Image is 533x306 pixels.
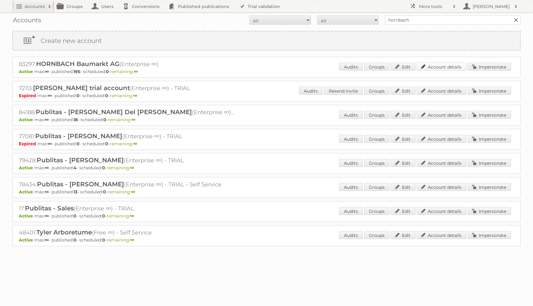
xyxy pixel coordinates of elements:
strong: 18 [73,117,78,122]
p: max: - published: - scheduled: - [19,213,514,219]
a: Audits [339,159,363,167]
a: Account details [417,207,466,215]
a: Groups [364,87,390,95]
strong: ∞ [131,189,135,195]
h2: 84188: (Enterprise ∞) - TRIAL - Self Service [19,108,235,116]
span: remaining: [108,189,135,195]
span: remaining: [110,69,138,74]
p: max: - published: - scheduled: - [19,237,514,243]
a: Audits [299,87,323,95]
h2: 79428: (Enterprise ∞) - TRIAL [19,156,235,164]
span: remaining: [107,165,134,171]
span: Tyler Arboretume [36,229,92,236]
strong: ∞ [45,189,49,195]
a: Edit [391,87,415,95]
span: HORNBACH Baumarkt AG [36,60,119,68]
a: Account details [417,159,466,167]
strong: ∞ [131,117,135,122]
a: Audits [339,231,363,239]
span: Active [19,69,35,74]
p: max: - published: - scheduled: - [19,165,514,171]
strong: 0 [106,69,109,74]
p: max: - published: - scheduled: - [19,189,514,195]
span: Expired [19,141,38,147]
strong: ∞ [48,141,52,147]
strong: ∞ [45,213,49,219]
a: Edit [391,111,415,119]
a: Groups [364,135,390,143]
a: Impersonate [468,63,511,71]
a: Groups [364,183,390,191]
h2: More tools [419,3,450,10]
a: Account details [417,63,466,71]
a: Edit [391,135,415,143]
span: Publitas - [PERSON_NAME] Del [PERSON_NAME] [36,108,192,116]
strong: 0 [103,117,106,122]
strong: ∞ [45,117,49,122]
strong: 195 [73,69,80,74]
h2: Accounts [25,3,45,10]
strong: 0 [76,141,80,147]
a: Groups [364,111,390,119]
a: Audits [339,207,363,215]
strong: ∞ [130,165,134,171]
h2: 77081: (Enterprise ∞) - TRIAL [19,132,235,140]
span: Active [19,165,35,171]
h2: 48401: (Free ∞) - Self Service [19,229,235,237]
a: Impersonate [468,231,511,239]
a: Groups [364,63,390,71]
p: max: - published: - scheduled: - [19,141,514,147]
strong: ∞ [130,213,134,219]
strong: 13 [73,189,77,195]
strong: ∞ [133,93,137,98]
a: Impersonate [468,207,511,215]
strong: 0 [76,93,80,98]
a: Edit [391,63,415,71]
strong: 0 [105,93,108,98]
strong: ∞ [45,69,49,74]
strong: ∞ [45,237,49,243]
span: Publitas - Sales [25,205,74,212]
a: Edit [391,183,415,191]
a: Groups [364,159,390,167]
strong: ∞ [48,93,52,98]
p: max: - published: - scheduled: - [19,117,514,122]
a: Account details [417,135,466,143]
span: Active [19,189,35,195]
strong: 0 [103,189,106,195]
h2: 78434: (Enterprise ∞) - TRIAL - Self Service [19,180,235,188]
a: Resend invite [324,87,363,95]
h2: [PERSON_NAME] [471,3,511,10]
span: Publitas - [PERSON_NAME] [37,156,124,164]
span: remaining: [108,117,135,122]
a: Create new account [13,31,520,50]
span: Publitas - [PERSON_NAME] [37,180,124,188]
span: Publitas - [PERSON_NAME] [35,132,122,140]
span: [PERSON_NAME] trial account [33,84,130,92]
span: Expired [19,93,38,98]
strong: ∞ [130,237,134,243]
strong: 0 [102,165,105,171]
p: max: - published: - scheduled: - [19,93,514,98]
a: Impersonate [468,183,511,191]
strong: 0 [73,213,76,219]
a: Impersonate [468,135,511,143]
a: Edit [391,231,415,239]
a: Account details [417,183,466,191]
strong: 0 [102,237,105,243]
span: Active [19,117,35,122]
span: Active [19,213,35,219]
a: Impersonate [468,159,511,167]
strong: 4 [73,165,76,171]
a: Impersonate [468,111,511,119]
h2: 72113: (Enterprise ∞) - TRIAL [19,84,235,92]
a: Account details [417,231,466,239]
a: Audits [339,63,363,71]
strong: 0 [73,237,76,243]
a: Groups [364,231,390,239]
a: Audits [339,111,363,119]
span: remaining: [107,213,134,219]
strong: ∞ [133,141,137,147]
span: remaining: [110,93,137,98]
a: Audits [339,183,363,191]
